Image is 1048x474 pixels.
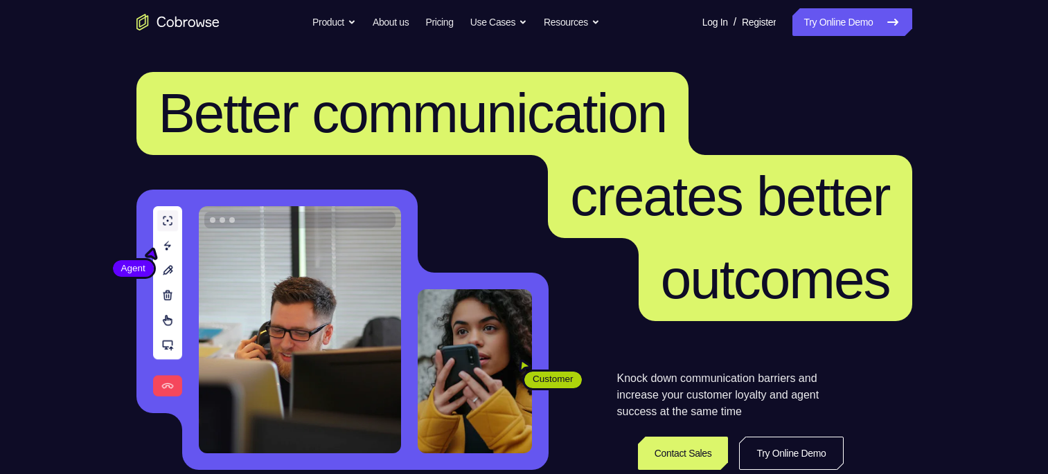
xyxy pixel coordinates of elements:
[199,206,401,453] img: A customer support agent talking on the phone
[425,8,453,36] a: Pricing
[570,165,889,227] span: creates better
[638,437,729,470] a: Contact Sales
[159,82,667,144] span: Better communication
[418,289,532,453] img: A customer holding their phone
[739,437,843,470] a: Try Online Demo
[136,14,220,30] a: Go to the home page
[702,8,728,36] a: Log In
[373,8,409,36] a: About us
[792,8,912,36] a: Try Online Demo
[617,370,844,420] p: Knock down communication barriers and increase your customer loyalty and agent success at the sam...
[312,8,356,36] button: Product
[734,14,736,30] span: /
[742,8,776,36] a: Register
[661,248,890,310] span: outcomes
[470,8,527,36] button: Use Cases
[544,8,600,36] button: Resources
